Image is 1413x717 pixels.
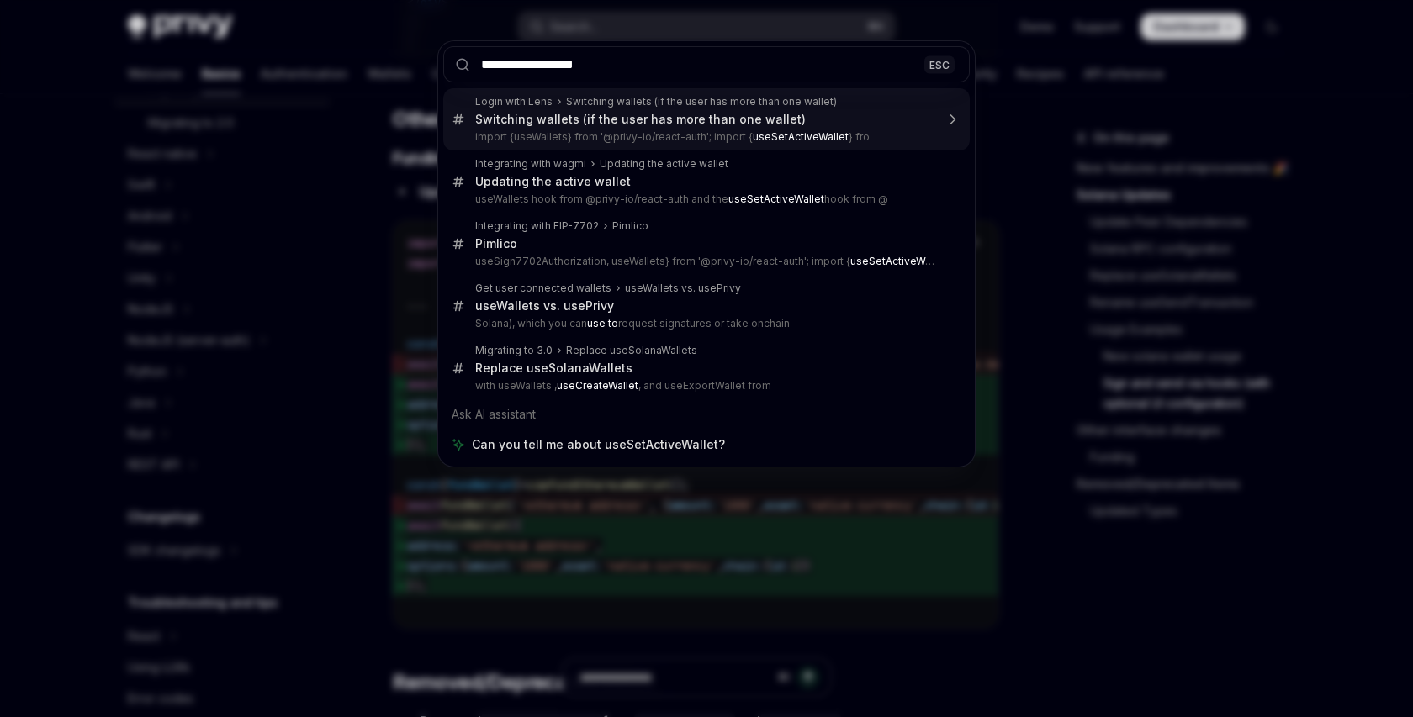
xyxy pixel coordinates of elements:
p: Solana), which you can request signatures or take onchain [475,317,934,330]
div: Get user connected wallets [475,282,611,295]
span: Can you tell me about useSetActiveWallet? [472,436,725,453]
b: useSetActiveWall [850,255,936,267]
b: use to [587,317,618,330]
div: Pimlico [612,219,648,233]
p: useSign7702Authorization, useWallets} from '@privy-io/react-auth'; import { [475,255,934,268]
p: useWallets hook from @privy-io/react-auth and the hook from @ [475,192,934,206]
div: Pimlico [475,236,517,251]
b: useSetActiveWallet [728,192,824,205]
div: Updating the active wallet [475,174,631,189]
div: useWallets vs. usePrivy [625,282,741,295]
div: Switching wallets (if the user has more than one wallet) [566,95,837,108]
p: with useWallets , , and useExportWallet from [475,379,934,393]
p: import {useWallets} from '@privy-io/react-auth'; import { } fro [475,130,934,144]
b: useCreateWallet [557,379,638,392]
div: useWallets vs. usePrivy [475,298,614,314]
div: Replace useSolanaWallets [566,344,697,357]
div: ESC [924,55,955,73]
div: Migrating to 3.0 [475,344,553,357]
div: Switching wallets (if the user has more than one wallet) [475,112,806,127]
div: Replace useSolanaWallets [475,361,632,376]
div: Updating the active wallet [600,157,728,171]
div: Integrating with wagmi [475,157,586,171]
b: useSetActiveWallet [753,130,849,143]
div: Login with Lens [475,95,553,108]
div: Ask AI assistant [443,399,970,430]
div: Integrating with EIP-7702 [475,219,599,233]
